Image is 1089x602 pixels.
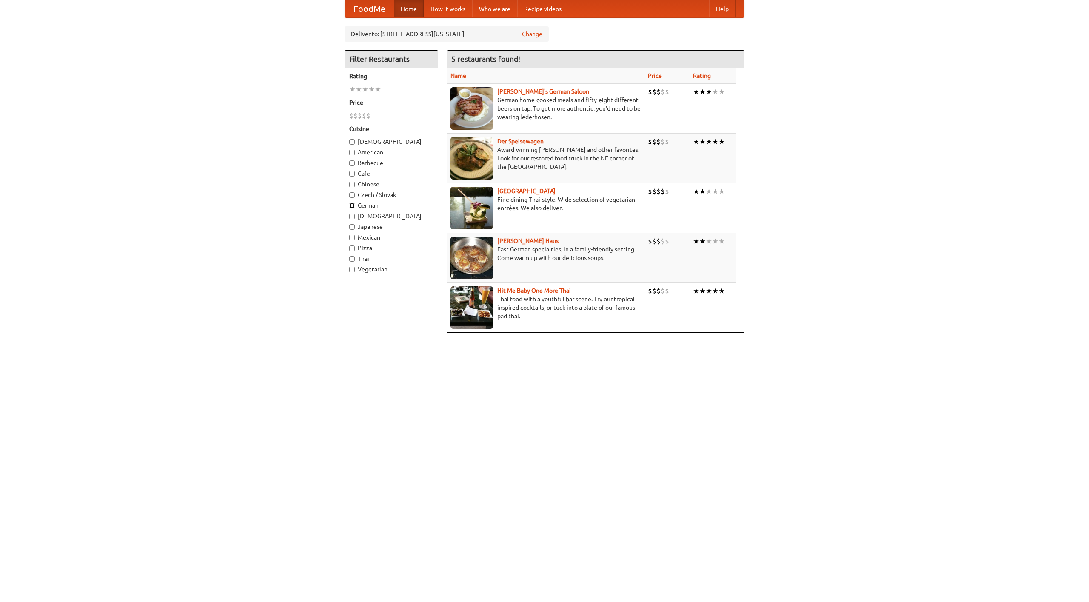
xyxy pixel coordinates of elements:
p: Thai food with a youthful bar scene. Try our tropical inspired cocktails, or tuck into a plate of... [450,295,641,320]
label: Czech / Slovak [349,191,433,199]
li: $ [353,111,358,120]
label: Barbecue [349,159,433,167]
a: [PERSON_NAME]'s German Saloon [497,88,589,95]
a: Help [709,0,736,17]
li: $ [652,137,656,146]
li: ★ [712,237,718,246]
li: $ [652,237,656,246]
img: satay.jpg [450,187,493,229]
li: ★ [718,137,725,146]
li: ★ [693,286,699,296]
li: $ [656,237,661,246]
a: How it works [424,0,472,17]
li: ★ [699,237,706,246]
li: $ [648,137,652,146]
li: $ [648,87,652,97]
li: ★ [706,87,712,97]
label: American [349,148,433,157]
li: $ [665,137,669,146]
li: ★ [712,137,718,146]
label: Thai [349,254,433,263]
li: ★ [718,286,725,296]
h5: Price [349,98,433,107]
li: ★ [712,286,718,296]
li: ★ [699,87,706,97]
li: ★ [712,187,718,196]
li: ★ [718,87,725,97]
li: ★ [375,85,381,94]
img: babythai.jpg [450,286,493,329]
a: FoodMe [345,0,394,17]
li: $ [656,137,661,146]
input: [DEMOGRAPHIC_DATA] [349,139,355,145]
li: ★ [718,187,725,196]
li: ★ [712,87,718,97]
input: Chinese [349,182,355,187]
li: ★ [349,85,356,94]
li: $ [358,111,362,120]
li: ★ [693,237,699,246]
img: esthers.jpg [450,87,493,130]
li: $ [362,111,366,120]
li: ★ [693,87,699,97]
a: Name [450,72,466,79]
li: $ [366,111,371,120]
input: Mexican [349,235,355,240]
input: Cafe [349,171,355,177]
li: $ [656,286,661,296]
li: ★ [706,187,712,196]
input: Vegetarian [349,267,355,272]
li: ★ [693,137,699,146]
div: Deliver to: [STREET_ADDRESS][US_STATE] [345,26,549,42]
label: Vegetarian [349,265,433,274]
li: ★ [693,187,699,196]
input: German [349,203,355,208]
li: ★ [718,237,725,246]
input: [DEMOGRAPHIC_DATA] [349,214,355,219]
input: Thai [349,256,355,262]
p: Award-winning [PERSON_NAME] and other favorites. Look for our restored food truck in the NE corne... [450,146,641,171]
a: [GEOGRAPHIC_DATA] [497,188,556,194]
ng-pluralize: 5 restaurants found! [451,55,520,63]
li: ★ [706,237,712,246]
a: Home [394,0,424,17]
input: American [349,150,355,155]
li: ★ [356,85,362,94]
label: Chinese [349,180,433,188]
p: German home-cooked meals and fifty-eight different beers on tap. To get more authentic, you'd nee... [450,96,641,121]
a: Who we are [472,0,517,17]
label: [DEMOGRAPHIC_DATA] [349,137,433,146]
h4: Filter Restaurants [345,51,438,68]
label: German [349,201,433,210]
li: $ [661,187,665,196]
a: Change [522,30,542,38]
input: Pizza [349,245,355,251]
label: Cafe [349,169,433,178]
li: $ [656,87,661,97]
li: $ [661,237,665,246]
li: $ [665,286,669,296]
img: speisewagen.jpg [450,137,493,180]
li: ★ [699,286,706,296]
li: $ [661,286,665,296]
input: Japanese [349,224,355,230]
input: Barbecue [349,160,355,166]
li: $ [652,187,656,196]
li: ★ [699,187,706,196]
a: Hit Me Baby One More Thai [497,287,571,294]
li: ★ [362,85,368,94]
li: $ [661,87,665,97]
li: ★ [706,137,712,146]
h5: Rating [349,72,433,80]
li: $ [652,87,656,97]
label: Mexican [349,233,433,242]
li: ★ [368,85,375,94]
li: $ [648,286,652,296]
p: East German specialties, in a family-friendly setting. Come warm up with our delicious soups. [450,245,641,262]
a: [PERSON_NAME] Haus [497,237,559,244]
li: ★ [706,286,712,296]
